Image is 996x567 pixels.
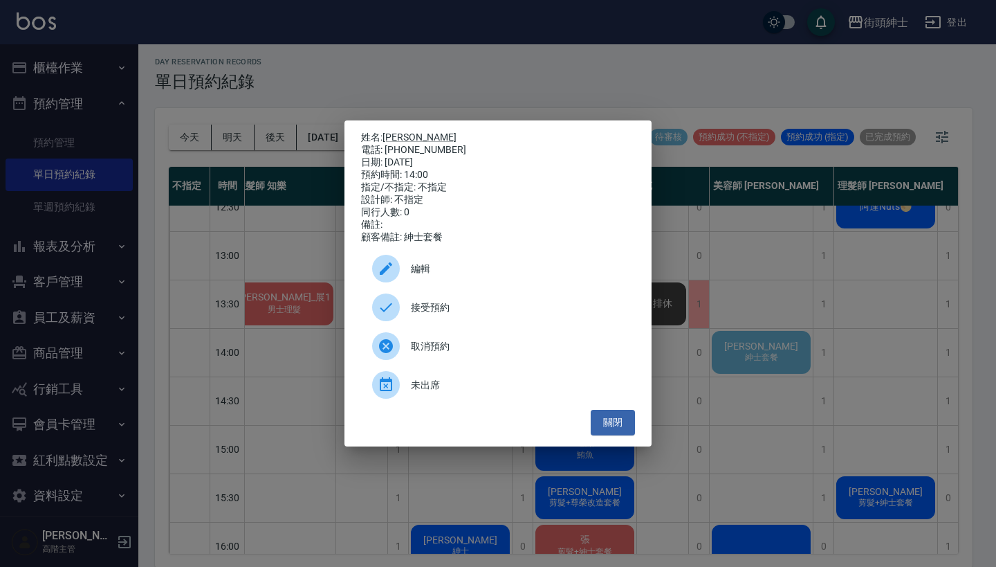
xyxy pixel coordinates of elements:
[411,262,624,276] span: 編輯
[361,156,635,169] div: 日期: [DATE]
[361,249,635,288] div: 編輯
[382,132,456,143] a: [PERSON_NAME]
[591,410,635,435] button: 關閉
[361,144,635,156] div: 電話: [PHONE_NUMBER]
[411,378,624,393] span: 未出席
[361,327,635,366] div: 取消預約
[361,366,635,404] div: 未出席
[411,339,624,354] span: 取消預約
[411,300,624,315] span: 接受預約
[361,181,635,194] div: 指定/不指定: 不指定
[361,288,635,327] div: 接受預約
[361,219,635,231] div: 備註:
[361,132,635,144] p: 姓名:
[361,194,635,206] div: 設計師: 不指定
[361,206,635,219] div: 同行人數: 0
[361,169,635,181] div: 預約時間: 14:00
[361,231,635,244] div: 顧客備註: 紳士套餐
